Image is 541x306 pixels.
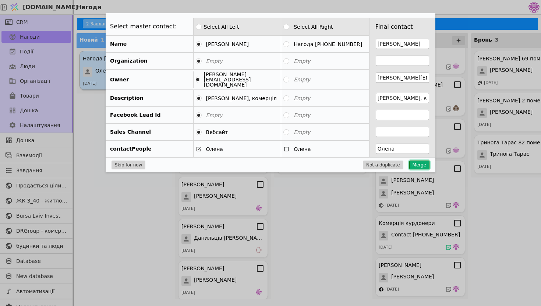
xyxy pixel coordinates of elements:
span: Empty [206,58,223,64]
label: [PERSON_NAME] [202,42,249,47]
button: Merge [409,161,429,169]
label: Вебсайт [202,130,228,135]
span: Empty [294,77,310,82]
div: Organization [106,53,194,69]
div: Description [106,90,194,106]
div: Facebook Lead Id [106,107,194,123]
span: Empty [294,58,310,64]
label: [PERSON_NAME], комерція [202,96,277,101]
span: Empty [294,129,310,135]
div: Sales Channel [106,124,194,140]
button: Not a duplicate [363,161,403,169]
div: Name [106,36,194,52]
span: Empty [206,112,223,118]
button: Skip for now [112,161,145,169]
h2: Select master contact: [110,22,177,31]
label: Нагода [PHONE_NUMBER] [289,42,362,47]
span: Empty [294,95,310,101]
span: Empty [294,112,310,118]
label: Select All Left [202,22,241,32]
h2: Final contact [375,22,413,31]
div: Owner [106,71,194,88]
label: Select All Right [289,24,333,29]
label: [PERSON_NAME][EMAIL_ADDRESS][DOMAIN_NAME] [199,72,279,87]
label: Олена [202,147,223,152]
div: contactPeople [106,141,194,157]
label: Олена [289,147,311,152]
